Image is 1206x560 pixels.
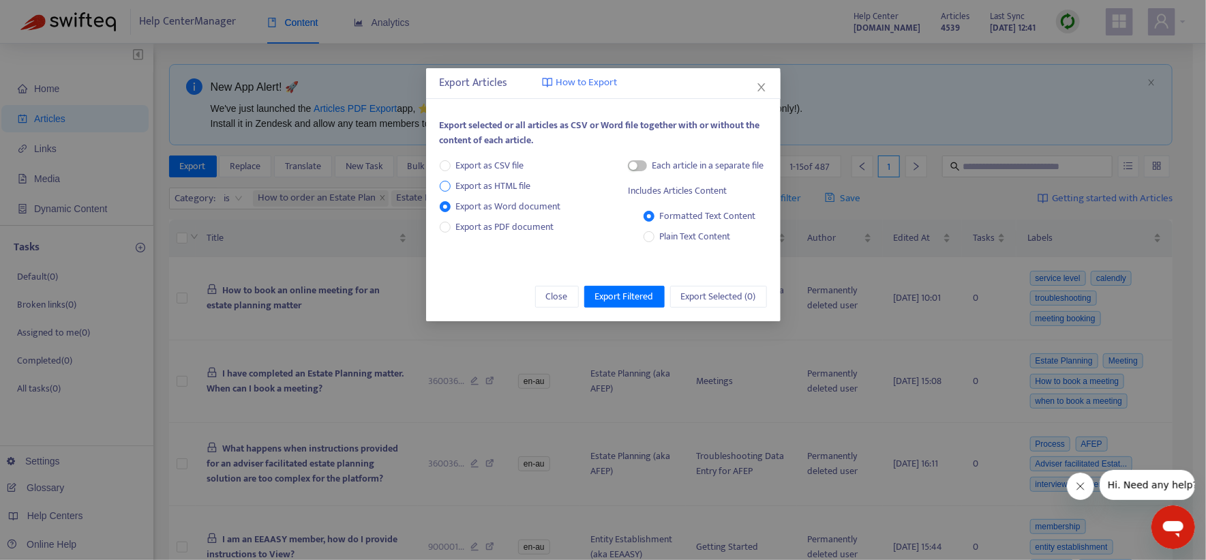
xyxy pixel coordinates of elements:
span: Hi. Need any help? [8,10,98,20]
button: Close [754,80,769,95]
span: Export as PDF document [456,219,554,235]
span: Export Filtered [595,289,654,304]
span: Formatted Text Content [660,208,756,224]
div: Includes Articles Content [628,183,727,198]
button: Export Filtered [584,286,665,308]
span: Plain Text Content [654,229,736,244]
iframe: Button to launch messaging window [1151,505,1195,549]
span: Export as CSV file [451,158,530,173]
span: Export as HTML file [451,179,537,194]
img: image-link [542,77,553,88]
div: Each article in a separate file [652,158,764,173]
button: Export Selected (0) [670,286,767,308]
span: close [756,82,767,93]
span: Close [546,289,568,304]
iframe: Close message [1067,473,1094,500]
span: Export as Word document [451,199,567,214]
a: How to Export [542,75,618,91]
span: Export selected or all articles as CSV or Word file together with or without the content of each ... [440,117,760,148]
iframe: Message from company [1100,470,1195,500]
button: Close [535,286,579,308]
div: Export Articles [440,75,767,91]
span: How to Export [556,75,618,91]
